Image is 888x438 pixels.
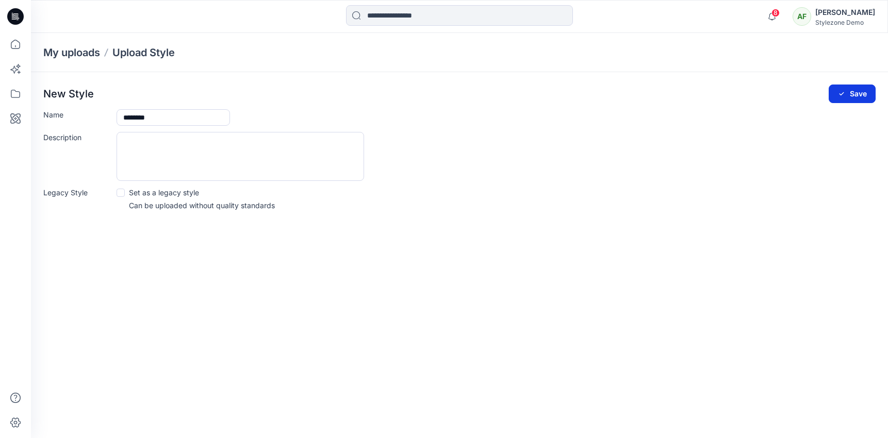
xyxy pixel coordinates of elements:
[43,109,110,120] label: Name
[112,45,175,60] p: Upload Style
[129,200,275,211] p: Can be uploaded without quality standards
[43,45,100,60] a: My uploads
[829,85,876,103] button: Save
[129,187,199,198] p: Set as a legacy style
[815,19,875,26] div: Stylezone Demo
[793,7,811,26] div: AF
[771,9,780,17] span: 8
[43,88,94,100] p: New Style
[815,6,875,19] div: [PERSON_NAME]
[43,187,110,198] label: Legacy Style
[43,132,110,143] label: Description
